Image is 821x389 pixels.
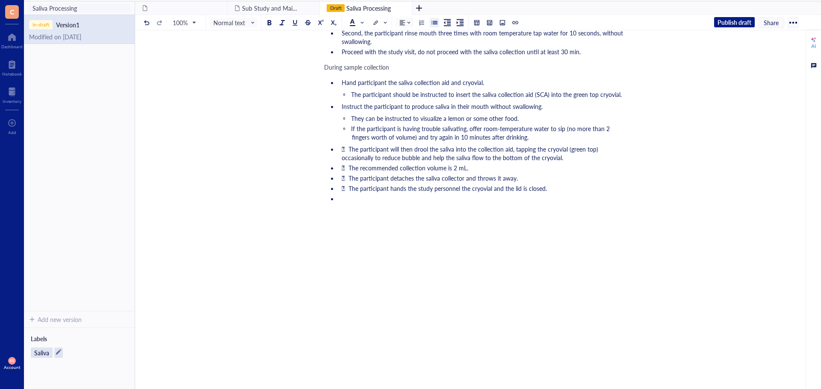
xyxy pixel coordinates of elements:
span: If the participant is having trouble salivating, offer room-temperature water to sip (no more tha... [351,124,611,141]
span: Share [764,19,779,26]
a: Notebook [2,58,22,76]
span: Normal text [213,19,255,26]
span: They can be instructed to visualize a lemon or some other food. [351,114,519,123]
span:  The recommended collection volume is 2 mL. [342,164,468,172]
div: AI [811,43,816,50]
span: Instruct the participant to produce saliva in their mouth without swallowing. [342,102,543,111]
span: Hand participant the saliva collection aid and cryovial. [342,78,484,87]
div: Notebook [2,71,22,76]
a: Inventory [3,85,21,104]
span:  The participant detaches the saliva collector and throws it away. [342,174,518,182]
button: Share [758,18,784,28]
span: The participant should be instructed to insert the saliva collection aid (SCA) into the green top... [351,90,622,99]
span: KE [10,359,15,363]
div: Version 1 [56,21,80,29]
div: Dashboard [1,44,23,49]
span: C [10,6,15,17]
span: 100% [173,19,195,26]
div: Add new version [38,316,82,323]
span: Saliva Processing [32,4,124,12]
div: Add [8,130,16,135]
div: Modified on [DATE] [29,33,130,41]
div: Labels [31,335,128,342]
div: Account [4,365,21,370]
span: During sample collection [324,63,389,71]
span: Proceed with the study visit, do not proceed with the saliva collection until at least 30 min. [342,47,581,56]
span: Saliva [31,348,53,358]
span:  The participant hands the study personnel the cryovial and the lid is closed. [342,184,547,193]
span: Second, the participant rinse mouth three times with room temperature tap water for 10 seconds, w... [342,29,625,46]
span:  The participant will then drool the saliva into the collection aid, tapping the cryovial (green... [342,145,600,162]
a: Dashboard [1,30,23,49]
span: Publish draft [718,18,751,26]
button: Publish draft [714,17,755,27]
div: Inventory [3,99,21,104]
div: In-draft [32,22,49,28]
